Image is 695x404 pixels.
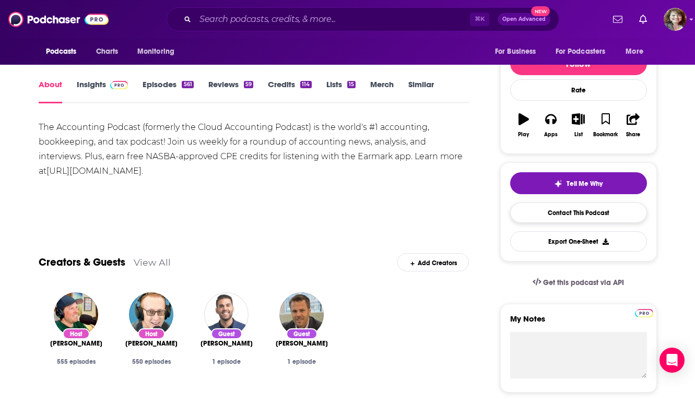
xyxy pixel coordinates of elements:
[122,358,181,365] div: 550 episodes
[619,106,646,144] button: Share
[276,339,328,348] span: [PERSON_NAME]
[510,79,647,101] div: Rate
[130,42,188,62] button: open menu
[54,292,98,337] img: Blake Oliver
[167,7,559,31] div: Search podcasts, credits, & more...
[286,328,317,339] div: Guest
[609,10,627,28] a: Show notifications dropdown
[518,132,529,138] div: Play
[626,132,640,138] div: Share
[549,42,621,62] button: open menu
[125,339,178,348] span: [PERSON_NAME]
[300,81,311,88] div: 114
[50,339,102,348] span: [PERSON_NAME]
[537,106,564,144] button: Apps
[544,132,558,138] div: Apps
[39,256,125,269] a: Creators & Guests
[143,79,193,103] a: Episodes561
[543,278,624,287] span: Get this podcast via API
[510,203,647,223] a: Contact This Podcast
[273,358,331,365] div: 1 episode
[46,44,77,59] span: Podcasts
[279,292,324,337] img: Rich Preece
[495,44,536,59] span: For Business
[618,42,656,62] button: open menu
[510,231,647,252] button: Export One-Sheet
[276,339,328,348] a: Rich Preece
[201,339,253,348] span: [PERSON_NAME]
[211,328,242,339] div: Guest
[208,79,253,103] a: Reviews59
[39,79,62,103] a: About
[488,42,549,62] button: open menu
[8,9,109,29] img: Podchaser - Follow, Share and Rate Podcasts
[510,314,647,332] label: My Notes
[408,79,434,103] a: Similar
[635,307,653,317] a: Pro website
[347,81,356,88] div: 15
[197,358,256,365] div: 1 episode
[370,79,394,103] a: Merch
[138,328,165,339] div: Host
[510,106,537,144] button: Play
[39,120,469,179] div: The Accounting Podcast (formerly the Cloud Accounting Podcast) is the world's #1 accounting, book...
[134,257,171,268] a: View All
[592,106,619,144] button: Bookmark
[50,339,102,348] a: Blake Oliver
[182,81,193,88] div: 561
[531,6,550,16] span: New
[564,106,592,144] button: List
[659,348,685,373] div: Open Intercom Messenger
[125,339,178,348] a: David Leary
[39,42,90,62] button: open menu
[397,253,469,271] div: Add Creators
[46,166,142,176] a: [URL][DOMAIN_NAME]
[510,172,647,194] button: tell me why sparkleTell Me Why
[63,328,90,339] div: Host
[110,81,128,89] img: Podchaser Pro
[77,79,128,103] a: InsightsPodchaser Pro
[470,13,489,26] span: ⌘ K
[326,79,356,103] a: Lists15
[574,132,583,138] div: List
[498,13,550,26] button: Open AdvancedNew
[268,79,311,103] a: Credits114
[554,180,562,188] img: tell me why sparkle
[524,270,633,295] a: Get this podcast via API
[96,44,119,59] span: Charts
[664,8,687,31] button: Show profile menu
[556,44,606,59] span: For Podcasters
[137,44,174,59] span: Monitoring
[664,8,687,31] img: User Profile
[204,292,249,337] img: David DiNardo
[567,180,603,188] span: Tell Me Why
[89,42,125,62] a: Charts
[635,309,653,317] img: Podchaser Pro
[244,81,253,88] div: 59
[201,339,253,348] a: David DiNardo
[195,11,470,28] input: Search podcasts, credits, & more...
[664,8,687,31] span: Logged in as ronnie54400
[635,10,651,28] a: Show notifications dropdown
[47,358,105,365] div: 555 episodes
[129,292,173,337] img: David Leary
[502,17,546,22] span: Open Advanced
[593,132,618,138] div: Bookmark
[626,44,643,59] span: More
